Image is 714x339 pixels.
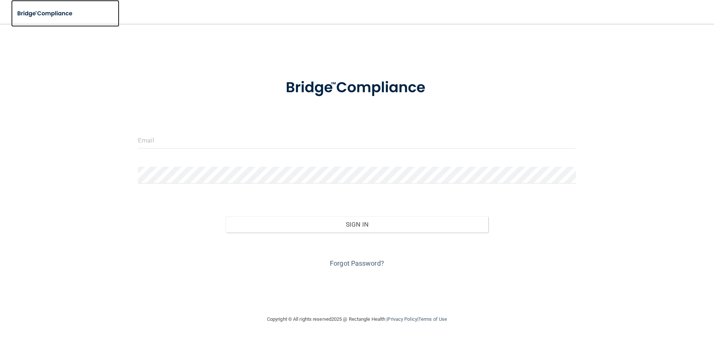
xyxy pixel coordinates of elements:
div: Copyright © All rights reserved 2025 @ Rectangle Health | | [221,307,493,331]
img: bridge_compliance_login_screen.278c3ca4.svg [11,6,80,21]
a: Terms of Use [418,316,447,322]
input: Email [138,132,576,148]
img: bridge_compliance_login_screen.278c3ca4.svg [270,68,444,107]
a: Forgot Password? [330,259,384,267]
button: Sign In [226,216,489,233]
a: Privacy Policy [387,316,417,322]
